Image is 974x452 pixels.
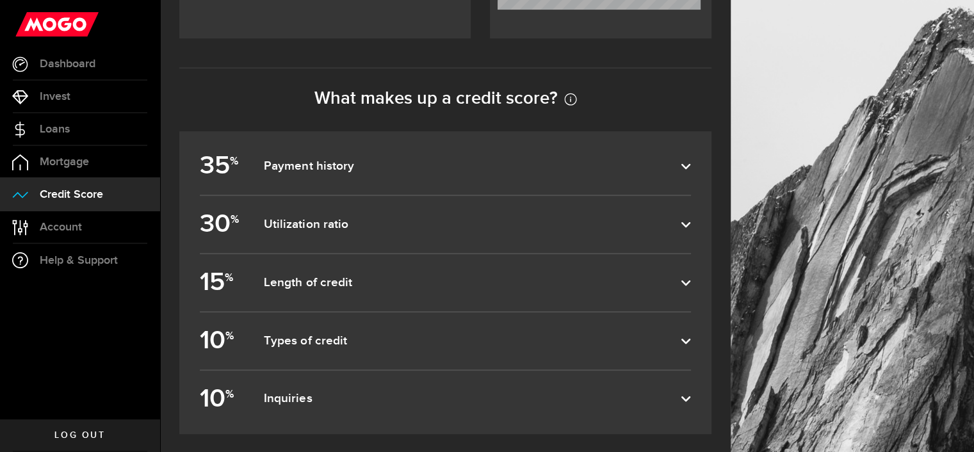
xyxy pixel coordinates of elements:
b: 30 [200,204,241,245]
button: Open LiveChat chat widget [10,5,49,44]
h2: What makes up a credit score? [179,88,711,109]
span: Account [40,222,82,233]
span: Credit Score [40,189,103,200]
b: 15 [200,262,241,303]
sup: % [225,329,234,343]
b: 10 [200,320,241,362]
dfn: Length of credit [264,275,681,291]
span: Log out [54,431,105,440]
dfn: Inquiries [264,391,681,407]
sup: % [225,387,234,400]
b: 35 [200,145,241,187]
span: Help & Support [40,255,118,266]
sup: % [230,154,238,168]
b: 10 [200,378,241,420]
span: Mortgage [40,156,89,168]
span: Dashboard [40,58,95,70]
dfn: Types of credit [264,334,681,349]
sup: % [231,213,239,226]
dfn: Utilization ratio [264,217,681,232]
dfn: Payment history [264,159,681,174]
span: Loans [40,124,70,135]
span: Invest [40,91,70,102]
sup: % [225,271,233,284]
